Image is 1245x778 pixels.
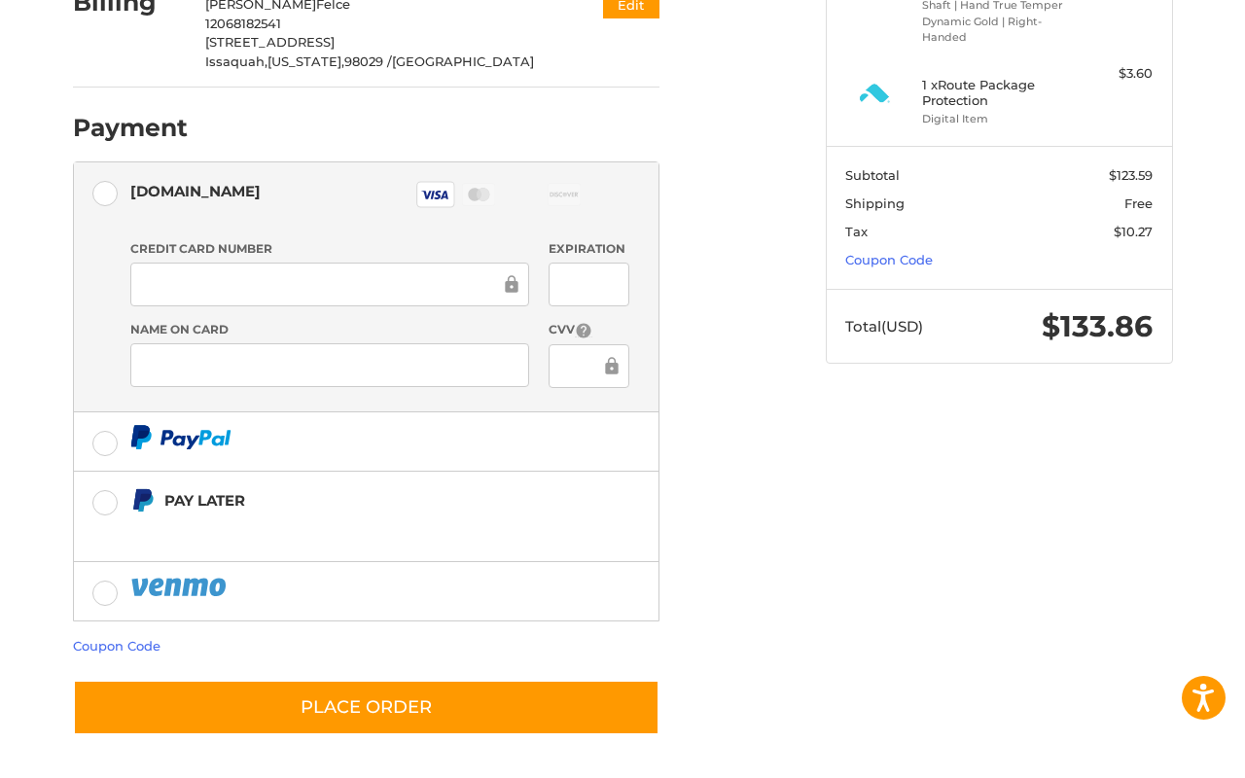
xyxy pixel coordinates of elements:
[845,167,900,183] span: Subtotal
[130,175,261,207] div: [DOMAIN_NAME]
[549,321,629,339] label: CVV
[73,638,160,654] a: Coupon Code
[130,425,231,449] img: PayPal icon
[922,111,1071,127] li: Digital Item
[267,53,344,69] span: [US_STATE],
[1124,195,1153,211] span: Free
[845,252,933,267] a: Coupon Code
[392,53,534,69] span: [GEOGRAPHIC_DATA]
[73,680,659,735] button: Place Order
[845,195,905,211] span: Shipping
[130,520,537,538] iframe: PayPal Message 1
[130,488,155,513] img: Pay Later icon
[845,224,868,239] span: Tax
[922,77,1071,109] h4: 1 x Route Package Protection
[1109,167,1153,183] span: $123.59
[1042,308,1153,344] span: $133.86
[549,240,629,258] label: Expiration
[344,53,392,69] span: 98029 /
[130,321,529,338] label: Name on Card
[130,240,529,258] label: Credit Card Number
[205,16,281,31] span: 12068182541
[73,113,188,143] h2: Payment
[205,34,335,50] span: [STREET_ADDRESS]
[130,575,230,599] img: PayPal icon
[205,53,267,69] span: Issaquah,
[1114,224,1153,239] span: $10.27
[164,484,537,516] div: Pay Later
[1076,64,1153,84] div: $3.60
[845,317,923,336] span: Total (USD)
